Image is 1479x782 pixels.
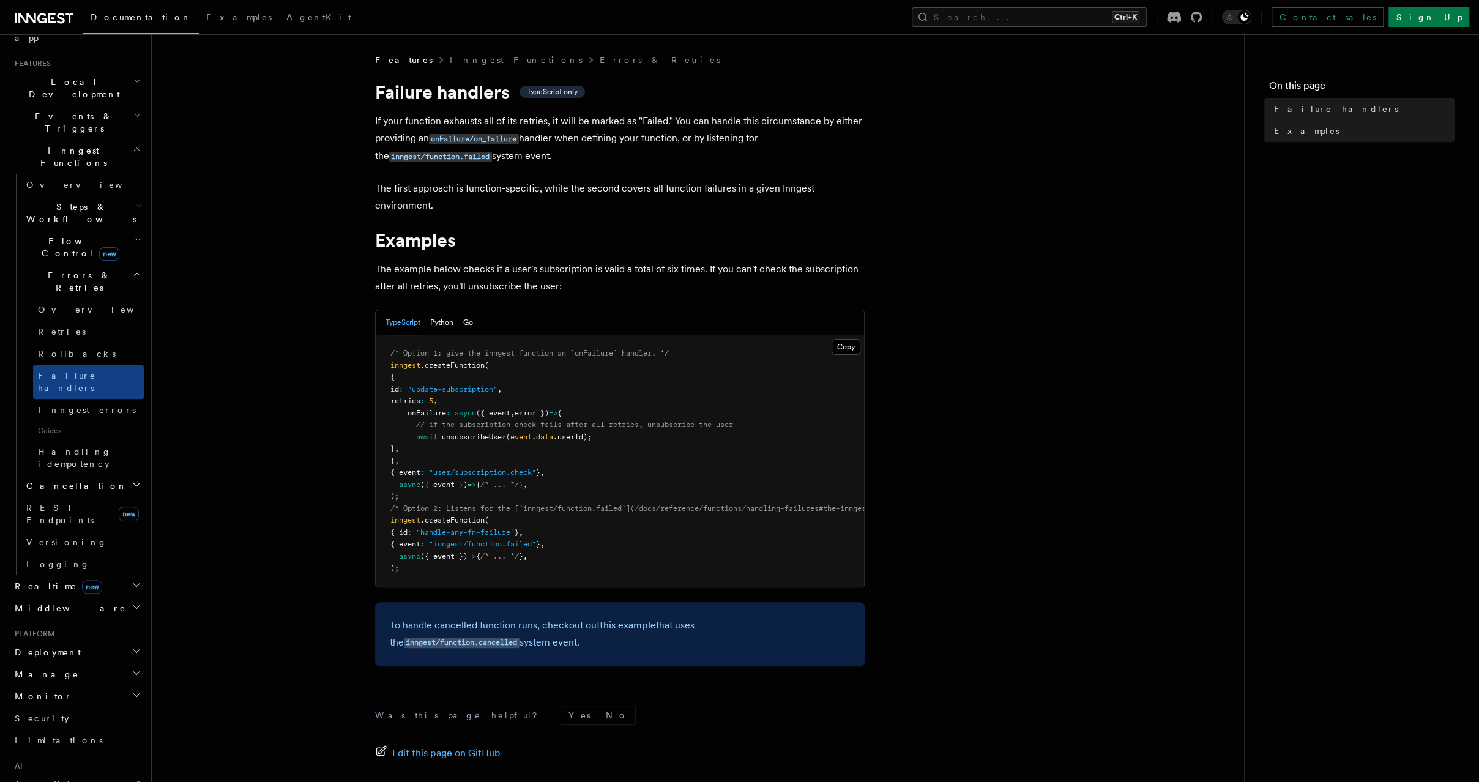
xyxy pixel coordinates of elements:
span: ( [485,516,489,524]
span: Limitations [15,735,103,745]
span: ); [390,492,399,501]
span: async [399,480,420,489]
span: => [549,409,557,417]
a: Failure handlers [33,365,144,399]
span: , [395,456,399,465]
span: , [523,552,527,560]
a: onFailure/on_failure [429,132,519,144]
button: Go [463,310,473,335]
a: Inngest Functions [450,54,583,66]
span: Flow Control [21,235,135,259]
span: Logging [26,559,90,569]
span: TypeScript only [527,87,578,97]
span: Guides [33,421,144,441]
span: Edit this page on GitHub [392,745,501,762]
span: Rollbacks [38,349,116,359]
h1: Failure handlers [375,81,865,103]
a: inngest/function.cancelled [404,636,520,648]
span: , [395,444,399,453]
a: Security [10,707,144,729]
div: Inngest Functions [10,174,144,575]
span: Overview [38,305,164,315]
span: "update-subscription" [408,385,497,393]
span: { event [390,468,420,477]
button: No [598,706,635,724]
p: If your function exhausts all of its retries, it will be marked as "Failed." You can handle this ... [375,113,865,165]
button: Manage [10,663,144,685]
span: ({ event }) [420,480,468,489]
span: inngest [390,361,420,370]
a: REST Endpointsnew [21,497,144,531]
button: Flow Controlnew [21,230,144,264]
code: inngest/function.failed [389,152,492,162]
span: } [390,444,395,453]
span: ( [485,361,489,370]
span: } [515,528,519,537]
span: Errors & Retries [21,269,133,294]
span: event [510,433,532,441]
span: .createFunction [420,361,485,370]
kbd: Ctrl+K [1112,11,1139,23]
a: Logging [21,553,144,575]
span: new [99,247,119,261]
span: , [523,480,527,489]
button: Realtimenew [10,575,144,597]
span: , [519,528,523,537]
span: Examples [206,12,272,22]
span: Overview [26,180,152,190]
button: Toggle dark mode [1222,10,1251,24]
span: Realtime [10,580,102,592]
a: Sign Up [1388,7,1469,27]
button: Copy [832,339,860,355]
span: Handling idempotency [38,447,111,469]
h1: Examples [375,229,865,251]
span: 5 [429,397,433,405]
code: onFailure/on_failure [429,134,519,144]
span: , [433,397,438,405]
p: Was this page helpful? [375,709,546,721]
span: "inngest/function.failed" [429,540,536,548]
span: Versioning [26,537,107,547]
a: Retries [33,321,144,343]
span: "handle-any-fn-failure" [416,528,515,537]
code: inngest/function.cancelled [404,638,520,648]
span: : [420,397,425,405]
span: Cancellation [21,480,127,492]
span: "user/subscription.check" [429,468,536,477]
a: Examples [1269,120,1455,142]
span: { id [390,528,408,537]
a: Errors & Retries [600,54,720,66]
span: id [390,385,399,393]
span: .userId); [553,433,592,441]
a: Inngest errors [33,399,144,421]
a: AgentKit [279,4,359,33]
span: { [390,373,395,381]
a: Limitations [10,729,144,751]
button: Python [430,310,453,335]
span: , [510,409,515,417]
span: async [399,552,420,560]
span: new [119,507,139,521]
span: error }) [515,409,549,417]
span: Monitor [10,690,72,702]
span: , [540,540,545,548]
span: => [468,552,476,560]
span: { event [390,540,420,548]
h4: On this page [1269,78,1455,98]
span: AI [10,761,23,771]
button: Cancellation [21,475,144,497]
span: => [468,480,476,489]
button: Search...Ctrl+K [912,7,1147,27]
span: Manage [10,668,79,680]
span: : [399,385,403,393]
span: /* Option 2: Listens for the [`inngest/function.failed`](/docs/reference/functions/handling-failu... [390,504,1243,513]
p: To handle cancelled function runs, checkout out that uses the system event. [390,617,850,652]
span: onFailure [408,409,446,417]
span: } [536,468,540,477]
p: The example below checks if a user's subscription is valid a total of six times. If you can't che... [375,261,865,295]
span: } [519,552,523,560]
span: Platform [10,629,55,639]
span: : [446,409,450,417]
span: } [536,540,540,548]
a: Contact sales [1272,7,1384,27]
